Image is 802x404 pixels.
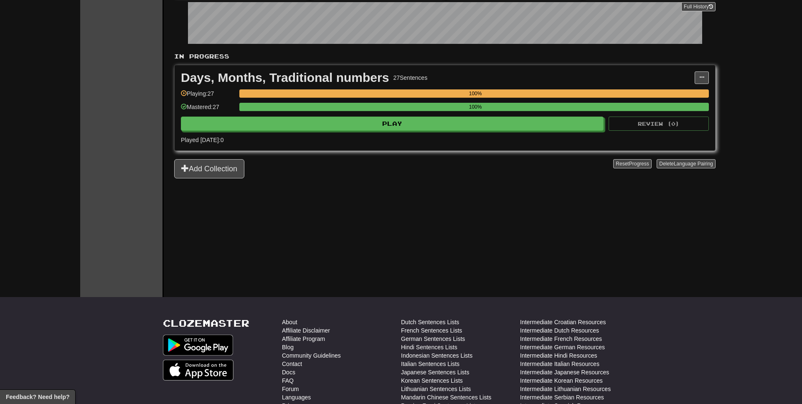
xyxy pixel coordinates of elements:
div: 100% [242,89,709,98]
button: Add Collection [174,159,244,178]
a: Intermediate Croatian Resources [520,318,606,326]
span: Played [DATE]: 0 [181,137,223,143]
div: Days, Months, Traditional numbers [181,71,389,84]
span: Progress [629,161,649,167]
a: FAQ [282,376,294,385]
button: ResetProgress [613,159,651,168]
a: Languages [282,393,311,401]
p: In Progress [174,52,716,61]
button: DeleteLanguage Pairing [657,159,716,168]
a: Community Guidelines [282,351,341,360]
a: Intermediate French Resources [520,335,602,343]
a: Intermediate Korean Resources [520,376,603,385]
img: Get it on Google Play [163,335,233,356]
a: Intermediate Japanese Resources [520,368,609,376]
a: Contact [282,360,302,368]
div: Mastered: 27 [181,103,235,117]
a: Intermediate German Resources [520,343,605,351]
a: Docs [282,368,295,376]
a: Intermediate Italian Resources [520,360,599,368]
a: German Sentences Lists [401,335,465,343]
span: Open feedback widget [6,393,69,401]
a: Intermediate Lithuanian Resources [520,385,611,393]
a: Lithuanian Sentences Lists [401,385,471,393]
a: About [282,318,297,326]
a: Clozemaster [163,318,249,328]
a: Intermediate Serbian Resources [520,393,604,401]
a: Mandarin Chinese Sentences Lists [401,393,491,401]
img: Get it on App Store [163,360,233,381]
a: Affiliate Disclaimer [282,326,330,335]
button: Review (0) [609,117,709,131]
a: Intermediate Dutch Resources [520,326,599,335]
a: Forum [282,385,299,393]
div: 27 Sentences [393,74,427,82]
a: Full History [681,2,716,11]
a: Blog [282,343,294,351]
a: Hindi Sentences Lists [401,343,457,351]
button: Play [181,117,604,131]
a: French Sentences Lists [401,326,462,335]
div: Playing: 27 [181,89,235,103]
a: Dutch Sentences Lists [401,318,459,326]
span: Language Pairing [674,161,713,167]
a: Italian Sentences Lists [401,360,459,368]
a: Affiliate Program [282,335,325,343]
a: Intermediate Hindi Resources [520,351,597,360]
div: 100% [242,103,709,111]
a: Korean Sentences Lists [401,376,463,385]
a: Japanese Sentences Lists [401,368,469,376]
a: Indonesian Sentences Lists [401,351,472,360]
